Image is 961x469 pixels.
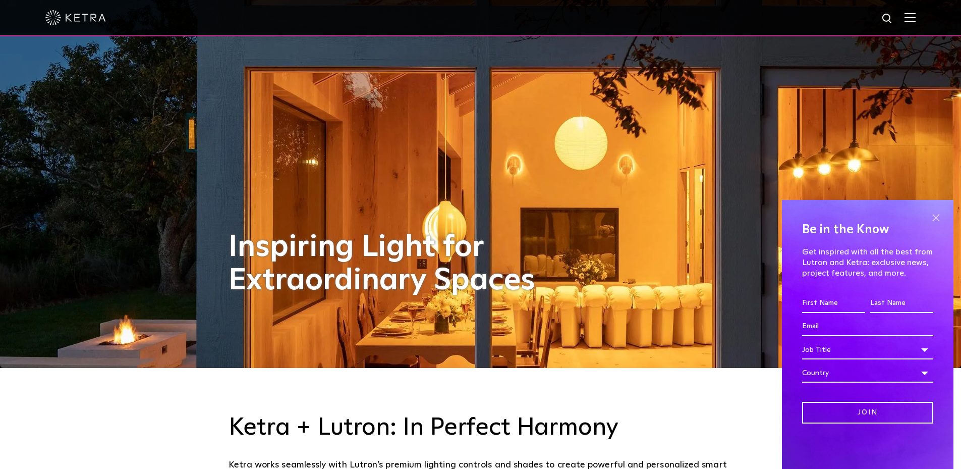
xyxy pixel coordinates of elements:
[802,363,933,383] div: Country
[802,247,933,278] p: Get inspired with all the best from Lutron and Ketra: exclusive news, project features, and more.
[802,220,933,239] h4: Be in the Know
[905,13,916,22] img: Hamburger%20Nav.svg
[802,317,933,336] input: Email
[45,10,106,25] img: ketra-logo-2019-white
[870,294,933,313] input: Last Name
[802,402,933,424] input: Join
[229,231,556,297] h1: Inspiring Light for Extraordinary Spaces
[802,340,933,359] div: Job Title
[229,413,733,443] h3: Ketra + Lutron: In Perfect Harmony
[802,294,865,313] input: First Name
[881,13,894,25] img: search icon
